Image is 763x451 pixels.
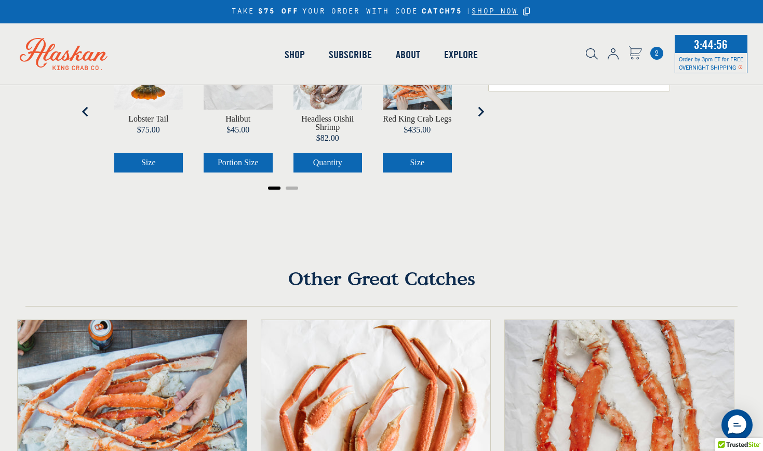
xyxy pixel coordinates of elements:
span: $45.00 [226,125,249,134]
img: account [608,48,619,60]
a: Shop [273,25,317,84]
button: Next slide [470,101,491,122]
a: View Halibut [225,115,250,123]
button: Select Headless Oishii Shrimp quantity [293,153,363,173]
a: View Lobster Tail [128,115,168,123]
div: Messenger Dummy Widget [721,409,753,441]
h4: Other Great Catches [25,267,738,307]
span: Size [410,158,424,167]
a: Subscribe [317,25,384,84]
img: Alaskan King Crab Co. logo [5,23,122,85]
a: About [384,25,432,84]
div: TAKE YOUR ORDER WITH CODE | [232,6,532,18]
button: Go to last slide [75,101,96,122]
button: Select Halibut portion size [204,153,273,173]
button: Select Lobster Tail size [114,153,183,173]
span: $435.00 [404,125,431,134]
a: Explore [432,25,490,84]
span: 3:44:56 [691,34,730,55]
a: SHOP NOW [472,7,518,16]
ul: Select a slide to show [93,183,473,191]
span: Quantity [313,158,342,167]
div: product [283,30,373,183]
a: Cart [628,46,642,61]
button: Go to page 1 [268,187,280,190]
span: $82.00 [316,134,339,142]
div: product [104,30,194,183]
span: Order by 3pm ET for FREE OVERNIGHT SHIPPING [679,55,743,71]
button: Go to page 2 [286,187,298,190]
div: product [372,30,462,183]
span: Portion Size [218,158,259,167]
a: View Red King Crab Legs [383,115,451,123]
strong: $75 OFF [258,7,299,16]
button: Select Red King Crab Legs size [383,153,452,173]
div: product [193,30,283,183]
a: Cart [650,47,663,60]
img: search [586,48,598,60]
span: Shipping Notice Icon [738,63,743,71]
span: $75.00 [137,125,160,134]
span: 2 [650,47,663,60]
strong: CATCH75 [422,7,462,16]
span: Size [141,158,156,167]
a: View Headless Oishii Shrimp [293,115,363,131]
